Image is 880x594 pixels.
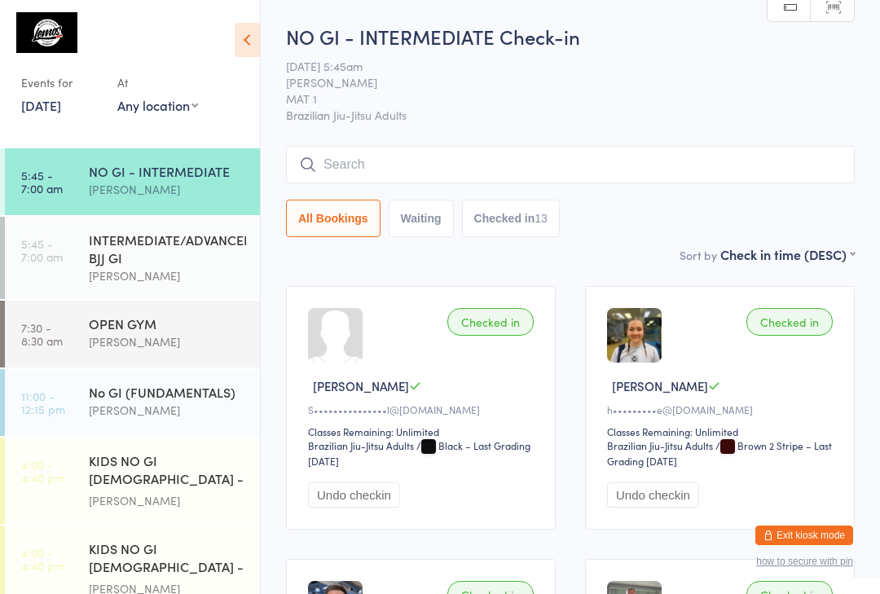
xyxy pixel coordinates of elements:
[89,162,246,180] div: NO GI - INTERMEDIATE
[5,369,260,436] a: 11:00 -12:15 pmNo GI (FUNDAMENTALS)[PERSON_NAME]
[89,491,246,510] div: [PERSON_NAME]
[21,546,64,572] time: 4:00 - 4:40 pm
[447,308,534,336] div: Checked in
[308,403,539,416] div: S•••••••••••••••l@[DOMAIN_NAME]
[21,237,63,263] time: 5:45 - 7:00 am
[5,217,260,299] a: 5:45 -7:00 amINTERMEDIATE/ADVANCED BJJ GI[PERSON_NAME]
[755,526,853,545] button: Exit kiosk mode
[462,200,560,237] button: Checked in13
[607,482,699,508] button: Undo checkin
[21,69,101,96] div: Events for
[117,96,198,114] div: Any location
[89,180,246,199] div: [PERSON_NAME]
[286,107,855,123] span: Brazilian Jiu-Jitsu Adults
[286,90,829,107] span: MAT 1
[21,389,65,416] time: 11:00 - 12:15 pm
[117,69,198,96] div: At
[286,74,829,90] span: [PERSON_NAME]
[607,425,838,438] div: Classes Remaining: Unlimited
[89,383,246,401] div: No GI (FUNDAMENTALS)
[607,403,838,416] div: h•••••••••e@[DOMAIN_NAME]
[21,458,64,484] time: 4:00 - 4:40 pm
[756,556,853,567] button: how to secure with pin
[5,148,260,215] a: 5:45 -7:00 amNO GI - INTERMEDIATE[PERSON_NAME]
[389,200,454,237] button: Waiting
[308,438,414,452] div: Brazilian Jiu-Jitsu Adults
[21,321,63,347] time: 7:30 - 8:30 am
[286,146,855,183] input: Search
[308,425,539,438] div: Classes Remaining: Unlimited
[308,482,400,508] button: Undo checkin
[16,12,77,53] img: Lemos Brazilian Jiu-Jitsu
[680,247,717,263] label: Sort by
[89,332,246,351] div: [PERSON_NAME]
[21,96,61,114] a: [DATE]
[286,58,829,74] span: [DATE] 5:45am
[89,401,246,420] div: [PERSON_NAME]
[746,308,833,336] div: Checked in
[89,539,246,579] div: KIDS NO GI [DEMOGRAPHIC_DATA] - Level 2
[535,212,548,225] div: 13
[5,438,260,524] a: 4:00 -4:40 pmKIDS NO GI [DEMOGRAPHIC_DATA] - Level 1[PERSON_NAME]
[286,23,855,50] h2: NO GI - INTERMEDIATE Check-in
[21,169,63,195] time: 5:45 - 7:00 am
[313,377,409,394] span: [PERSON_NAME]
[286,200,381,237] button: All Bookings
[89,231,246,266] div: INTERMEDIATE/ADVANCED BJJ GI
[607,308,662,363] img: image1669794090.png
[612,377,708,394] span: [PERSON_NAME]
[607,438,713,452] div: Brazilian Jiu-Jitsu Adults
[720,245,855,263] div: Check in time (DESC)
[5,301,260,367] a: 7:30 -8:30 amOPEN GYM[PERSON_NAME]
[89,315,246,332] div: OPEN GYM
[89,266,246,285] div: [PERSON_NAME]
[89,451,246,491] div: KIDS NO GI [DEMOGRAPHIC_DATA] - Level 1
